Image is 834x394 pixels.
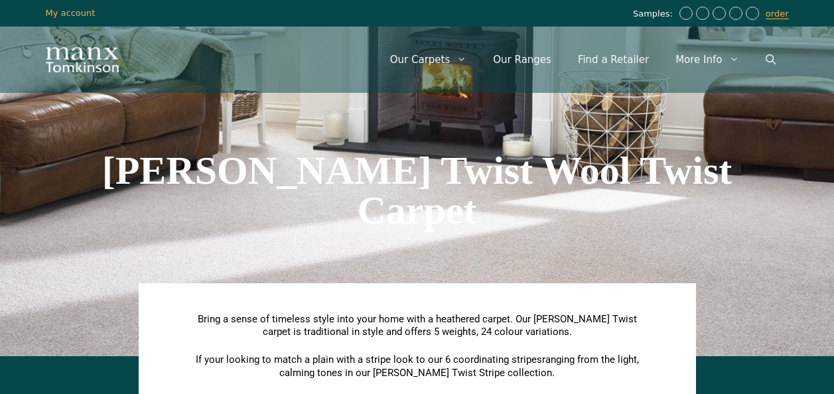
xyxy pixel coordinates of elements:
[766,9,789,19] a: order
[279,354,639,379] span: ranging from the light, calming tones in our [PERSON_NAME] Twist Stripe collection.
[46,8,96,18] a: My account
[188,354,646,379] p: If your looking to match a plain with a stripe look to our 6 coordinating stripes
[565,40,662,80] a: Find a Retailer
[480,40,565,80] a: Our Ranges
[188,313,646,339] p: Bring a sense of timeless style into your home with a heathered carpet. Our [PERSON_NAME] Twist c...
[752,40,789,80] a: Open Search Bar
[46,47,119,72] img: Manx Tomkinson
[377,40,789,80] nav: Primary
[662,40,752,80] a: More Info
[633,9,676,20] span: Samples:
[377,40,480,80] a: Our Carpets
[46,151,789,230] h1: [PERSON_NAME] Twist Wool Twist Carpet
